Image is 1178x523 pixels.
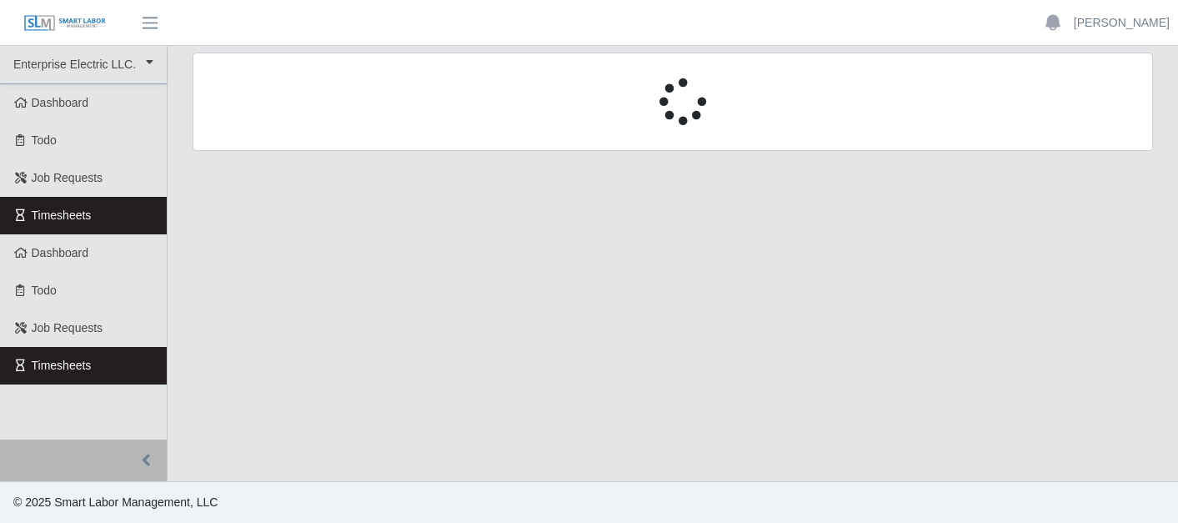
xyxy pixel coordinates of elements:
span: Dashboard [32,96,89,109]
span: Timesheets [32,359,92,372]
span: Todo [32,133,57,147]
span: © 2025 Smart Labor Management, LLC [13,495,218,509]
img: SLM Logo [23,14,107,33]
span: Timesheets [32,209,92,222]
span: Dashboard [32,246,89,259]
span: Job Requests [32,171,103,184]
span: Job Requests [32,321,103,334]
span: Todo [32,284,57,297]
a: [PERSON_NAME] [1074,14,1170,32]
